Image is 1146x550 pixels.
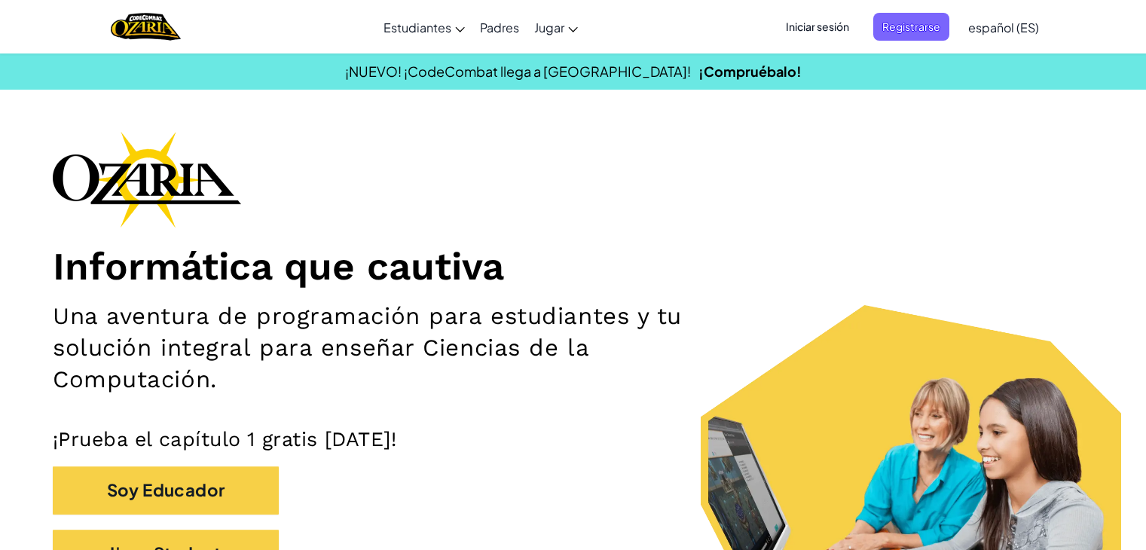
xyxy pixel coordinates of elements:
[53,131,241,228] img: Ozaria branding logo
[961,7,1047,47] a: español (ES)
[111,11,181,42] a: Ozaria by CodeCombat logo
[384,20,451,35] span: Estudiantes
[376,7,472,47] a: Estudiantes
[345,63,691,80] span: ¡NUEVO! ¡CodeCombat llega a [GEOGRAPHIC_DATA]!
[53,466,279,514] button: Soy Educador
[472,7,527,47] a: Padres
[873,13,949,41] button: Registrarse
[527,7,585,47] a: Jugar
[53,243,1093,289] h1: Informática que cautiva
[534,20,564,35] span: Jugar
[968,20,1039,35] span: español (ES)
[777,13,858,41] button: Iniciar sesión
[111,11,181,42] img: Home
[698,63,802,80] a: ¡Compruébalo!
[53,301,750,396] h2: Una aventura de programación para estudiantes y tu solución integral para enseñar Ciencias de la ...
[53,426,1093,451] p: ¡Prueba el capítulo 1 gratis [DATE]!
